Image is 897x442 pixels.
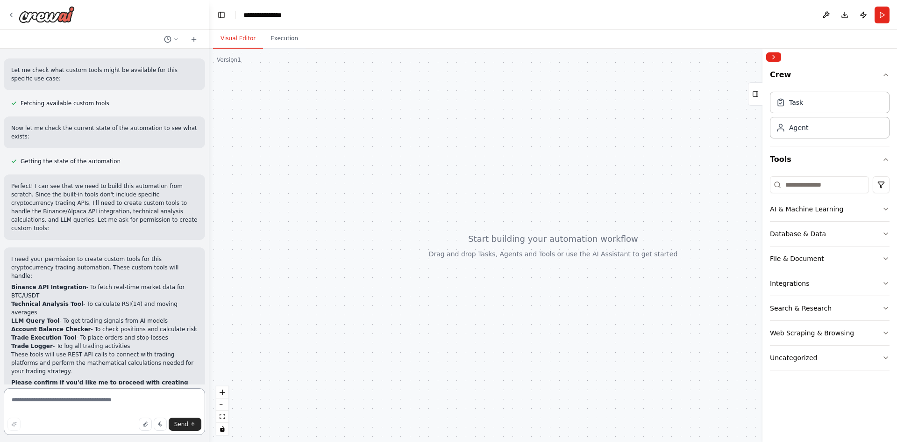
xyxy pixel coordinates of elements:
div: Database & Data [770,229,826,239]
li: - To place orders and stop-losses [11,333,198,342]
strong: Trade Logger [11,343,53,349]
li: - To check positions and calculate risk [11,325,198,333]
li: - To log all trading activities [11,342,198,350]
button: zoom out [216,399,228,411]
button: Start a new chat [186,34,201,45]
button: AI & Machine Learning [770,197,890,221]
div: Uncategorized [770,353,817,362]
nav: breadcrumb [243,10,290,20]
p: Perfect! I can see that we need to build this automation from scratch. Since the built-in tools d... [11,182,198,232]
div: Task [789,98,803,107]
button: Toggle Sidebar [759,49,766,442]
p: These tools will use REST API calls to connect with trading platforms and perform the mathematica... [11,350,198,376]
button: Crew [770,65,890,88]
button: Improve this prompt [7,418,21,431]
button: Web Scraping & Browsing [770,321,890,345]
button: zoom in [216,386,228,399]
li: - To get trading signals from AI models [11,317,198,325]
p: I need your permission to create custom tools for this cryptocurrency trading automation. These c... [11,255,198,280]
div: Tools [770,173,890,378]
button: fit view [216,411,228,423]
strong: LLM Query Tool [11,318,59,324]
div: Crew [770,88,890,146]
button: File & Document [770,246,890,271]
p: Let me check what custom tools might be available for this specific use case: [11,66,198,83]
div: Agent [789,123,808,132]
span: Send [174,420,188,428]
button: Search & Research [770,296,890,320]
button: Integrations [770,271,890,296]
strong: Binance API Integration [11,284,86,290]
div: Version 1 [217,56,241,64]
button: Tools [770,146,890,173]
button: Switch to previous chat [160,34,183,45]
li: - To fetch real-time market data for BTC/USDT [11,283,198,300]
button: Database & Data [770,222,890,246]
button: Uncategorized [770,346,890,370]
strong: Please confirm if you'd like me to proceed with creating these custom tools [11,379,188,394]
button: toggle interactivity [216,423,228,435]
img: Logo [19,6,75,23]
button: Click to speak your automation idea [154,418,167,431]
div: Search & Research [770,304,832,313]
span: Getting the state of the automation [21,158,121,165]
button: Execution [263,29,306,49]
div: React Flow controls [216,386,228,435]
button: Visual Editor [213,29,263,49]
div: Integrations [770,279,809,288]
li: - To calculate RSI(14) and moving averages [11,300,198,317]
p: so I can build your complete automated trading system. [11,378,198,404]
strong: Trade Execution Tool [11,334,77,341]
div: AI & Machine Learning [770,204,843,214]
strong: Account Balance Checker [11,326,91,333]
div: Web Scraping & Browsing [770,328,854,338]
button: Send [169,418,201,431]
span: Fetching available custom tools [21,100,109,107]
strong: Technical Analysis Tool [11,301,83,307]
p: Now let me check the current state of the automation to see what exists: [11,124,198,141]
button: Collapse right sidebar [766,52,781,62]
div: File & Document [770,254,824,263]
button: Hide left sidebar [215,8,228,22]
button: Upload files [139,418,152,431]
